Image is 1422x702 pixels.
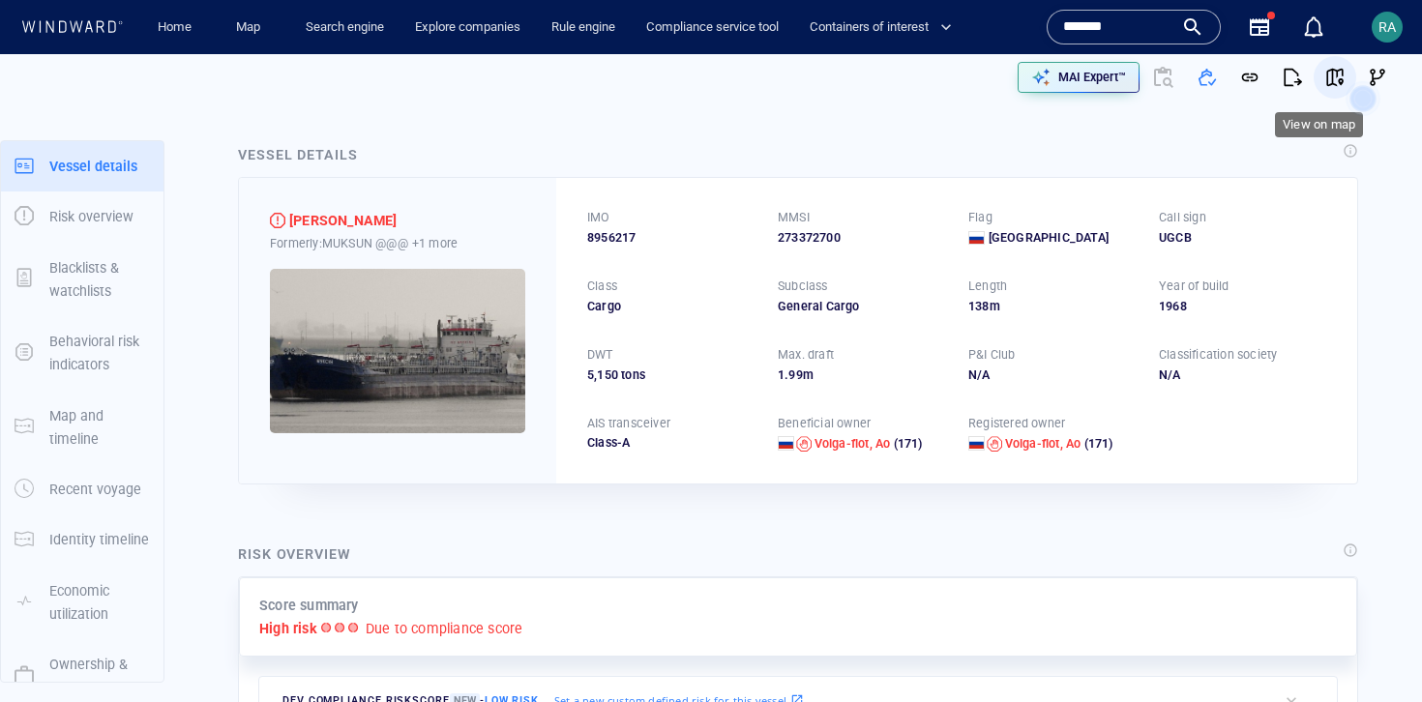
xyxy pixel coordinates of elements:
[1,141,163,191] button: Vessel details
[990,299,1000,313] span: m
[49,653,150,700] p: Ownership & management
[366,617,523,640] p: Due to compliance score
[980,70,1009,99] div: Focus on vessel path
[587,366,755,384] div: 5,150 tons
[1340,615,1407,687] iframe: Chat
[778,278,828,295] p: Subclass
[1005,435,1113,453] a: Volga-flot, Ao (171)
[1,480,163,498] a: Recent voyage
[269,488,448,522] button: 7 days[DATE]-[DATE]
[802,11,968,44] button: Containers of interest
[1005,436,1081,451] span: Volga-flot, Ao
[544,11,623,44] a: Rule engine
[587,278,617,295] p: Class
[150,11,199,44] a: Home
[1,243,163,317] button: Blacklists & watchlists
[587,435,630,450] span: Class-A
[1,464,163,514] button: Recent voyage
[289,209,398,232] span: SOMMERS
[1018,62,1140,93] button: MAI Expert™
[1,514,163,565] button: Identity timeline
[1,391,163,465] button: Map and timeline
[49,579,150,627] p: Economic utilization
[221,11,282,44] button: Map
[1159,346,1277,364] p: Classification society
[815,436,891,451] span: Volga-flot, Ao
[1229,56,1271,99] button: Get link
[989,229,1109,247] span: [GEOGRAPHIC_DATA]
[587,415,670,432] p: AIS transceiver
[788,367,802,382] span: 99
[298,11,392,44] a: Search engine
[778,346,834,364] p: Max. draft
[49,528,149,551] p: Identity timeline
[1,156,163,174] a: Vessel details
[1058,69,1126,86] p: MAI Expert™
[1,666,163,685] a: Ownership & management
[638,11,786,44] a: Compliance service tool
[968,366,1136,384] div: N/A
[238,143,358,166] div: Vessel details
[259,617,317,640] p: High risk
[587,298,755,315] div: Cargo
[270,269,525,433] img: 590611646f52566134371768_0
[1070,70,1099,99] div: Toggle map information layers
[803,367,814,382] span: m
[1,417,163,435] a: Map and timeline
[1,269,163,287] a: Blacklists & watchlists
[228,11,275,44] a: Map
[968,346,1016,364] p: P&I Club
[778,367,785,382] span: 1
[325,490,408,520] div: [DATE] - [DATE]
[10,19,95,48] div: Activity timeline
[1081,435,1112,453] span: (171)
[1186,56,1229,99] button: Add to vessel list
[1159,298,1326,315] div: 1968
[1,530,163,548] a: Identity timeline
[1159,278,1229,295] p: Year of build
[778,209,810,226] p: MMSI
[412,233,458,253] p: +1 more
[778,298,945,315] div: General Cargo
[49,330,150,377] p: Behavioral risk indicators
[284,497,321,512] span: 7 days
[143,11,205,44] button: Home
[49,155,137,178] p: Vessel details
[407,11,528,44] a: Explore companies
[1,343,163,362] a: Behavioral risk indicators
[49,256,150,304] p: Blacklists & watchlists
[587,209,610,226] p: IMO
[968,415,1065,432] p: Registered owner
[1302,15,1325,39] div: Notification center
[785,367,788,382] span: .
[778,415,871,432] p: Beneficial owner
[289,209,398,232] div: [PERSON_NAME]
[968,278,1007,295] p: Length
[968,209,992,226] p: Flag
[890,435,922,453] span: (171)
[49,205,133,228] p: Risk overview
[270,213,285,228] div: High risk
[270,233,525,253] div: Formerly: MUKSUN @@@
[1368,8,1407,46] button: RA
[1378,19,1396,35] span: RA
[99,19,133,48] div: (4149)
[587,346,613,364] p: DWT
[1,316,163,391] button: Behavioral risk indicators
[1,592,163,610] a: Economic utilization
[1,207,163,225] a: Risk overview
[1159,229,1326,247] div: UGCB
[810,16,952,39] span: Containers of interest
[1038,70,1070,99] button: Create an AOI.
[259,594,359,617] p: Score summary
[778,229,945,247] div: 273372700
[1,566,163,640] button: Economic utilization
[968,299,990,313] span: 138
[932,70,980,99] button: Export vessel information
[815,435,923,453] a: Volga-flot, Ao (171)
[49,478,141,501] p: Recent voyage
